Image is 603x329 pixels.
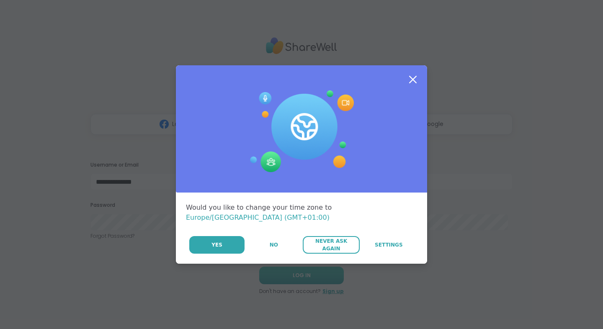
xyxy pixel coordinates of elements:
[249,90,354,172] img: Session Experience
[189,236,245,254] button: Yes
[186,213,330,221] span: Europe/[GEOGRAPHIC_DATA] (GMT+01:00)
[245,236,302,254] button: No
[375,241,403,249] span: Settings
[211,241,222,249] span: Yes
[186,203,417,223] div: Would you like to change your time zone to
[361,236,417,254] a: Settings
[270,241,278,249] span: No
[307,237,355,252] span: Never Ask Again
[303,236,359,254] button: Never Ask Again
